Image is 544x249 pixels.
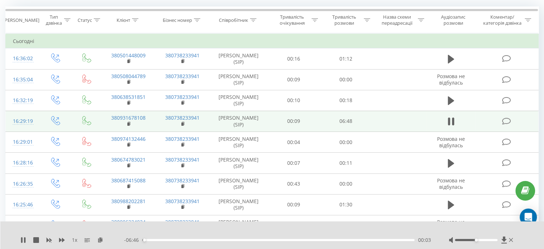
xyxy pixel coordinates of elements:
div: 16:35:04 [13,73,32,87]
span: Розмова не відбулась [437,73,465,86]
div: 16:29:19 [13,114,32,128]
a: 380996324924 [111,219,146,225]
span: 00:03 [418,236,431,244]
td: [PERSON_NAME] (SIP) [210,173,268,194]
td: [PERSON_NAME] (SIP) [210,215,268,236]
a: 380674783021 [111,156,146,163]
a: 380738233941 [165,219,200,225]
td: 00:49 [268,215,320,236]
td: 00:09 [268,111,320,131]
div: 16:25:46 [13,198,32,212]
a: 380738233941 [165,177,200,184]
td: [PERSON_NAME] (SIP) [210,111,268,131]
div: Тип дзвінка [45,14,62,26]
span: 1 x [72,236,77,244]
td: 00:10 [268,90,320,111]
a: 380931678108 [111,114,146,121]
td: 00:11 [320,153,372,173]
td: 00:00 [320,173,372,194]
a: 380501448009 [111,52,146,59]
div: Аудіозапис розмови [432,14,474,26]
a: 380738233941 [165,114,200,121]
td: [PERSON_NAME] (SIP) [210,48,268,69]
div: 16:26:35 [13,177,32,191]
td: 00:18 [320,90,372,111]
td: 00:43 [268,173,320,194]
td: 06:48 [320,111,372,131]
td: 00:00 [320,215,372,236]
td: 01:12 [320,48,372,69]
td: [PERSON_NAME] (SIP) [210,153,268,173]
td: 00:00 [320,132,372,153]
span: Розмова не відбулась [437,177,465,190]
td: 00:09 [268,194,320,215]
a: 380738233941 [165,198,200,205]
span: - 06:46 [124,236,142,244]
span: Розмова не відбулась [437,219,465,232]
div: 16:28:16 [13,156,32,170]
td: [PERSON_NAME] (SIP) [210,194,268,215]
a: 380738233941 [165,94,200,100]
div: Назва схеми переадресації [378,14,416,26]
td: [PERSON_NAME] (SIP) [210,132,268,153]
a: 380988202281 [111,198,146,205]
div: Статус [78,17,92,23]
a: 380508044789 [111,73,146,80]
div: Accessibility label [475,239,477,241]
td: [PERSON_NAME] (SIP) [210,90,268,111]
div: Бізнес номер [163,17,192,23]
td: 01:30 [320,194,372,215]
div: 16:32:19 [13,94,32,107]
td: 00:09 [268,69,320,90]
div: [PERSON_NAME] [3,17,39,23]
a: 380738233941 [165,73,200,80]
td: 00:00 [320,69,372,90]
td: [PERSON_NAME] (SIP) [210,69,268,90]
div: Тривалість очікування [274,14,310,26]
a: 380738233941 [165,52,200,59]
div: Коментар/категорія дзвінка [481,14,523,26]
div: Клієнт [117,17,130,23]
a: 380687415088 [111,177,146,184]
td: 00:07 [268,153,320,173]
div: 16:29:01 [13,135,32,149]
td: 00:04 [268,132,320,153]
a: 380638531851 [111,94,146,100]
div: Open Intercom Messenger [520,209,537,226]
div: 16:36:02 [13,52,32,66]
div: 16:25:06 [13,219,32,233]
a: 380738233941 [165,135,200,142]
td: Сьогодні [6,34,539,48]
div: Співробітник [219,17,248,23]
a: 380974132446 [111,135,146,142]
div: Accessibility label [143,239,146,241]
span: Розмова не відбулась [437,135,465,149]
div: Тривалість розмови [326,14,362,26]
td: 00:16 [268,48,320,69]
a: 380738233941 [165,156,200,163]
